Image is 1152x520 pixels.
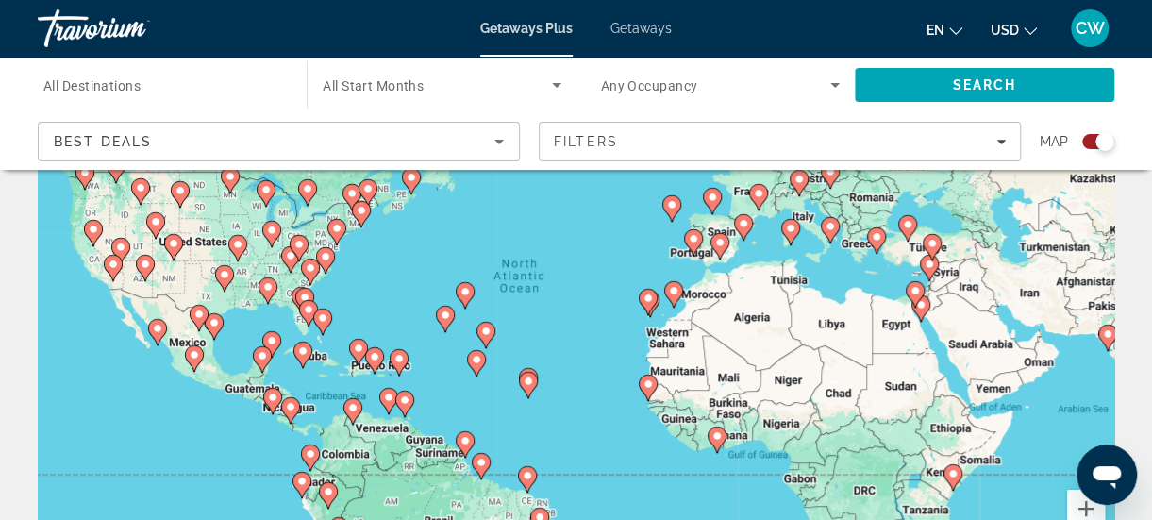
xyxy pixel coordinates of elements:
[1077,445,1137,505] iframe: Button to launch messaging window
[1040,128,1068,155] span: Map
[323,78,424,93] span: All Start Months
[991,23,1019,38] span: USD
[54,130,504,153] mat-select: Sort by
[554,134,618,149] span: Filters
[953,77,1017,92] span: Search
[1065,8,1114,48] button: User Menu
[539,122,1021,161] button: Filters
[1076,19,1105,38] span: CW
[480,21,573,36] a: Getaways Plus
[927,23,944,38] span: en
[43,78,141,93] span: All Destinations
[38,4,226,53] a: Travorium
[855,68,1114,102] button: Search
[610,21,672,36] a: Getaways
[43,75,282,97] input: Select destination
[927,16,962,43] button: Change language
[991,16,1037,43] button: Change currency
[601,78,698,93] span: Any Occupancy
[54,134,152,149] span: Best Deals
